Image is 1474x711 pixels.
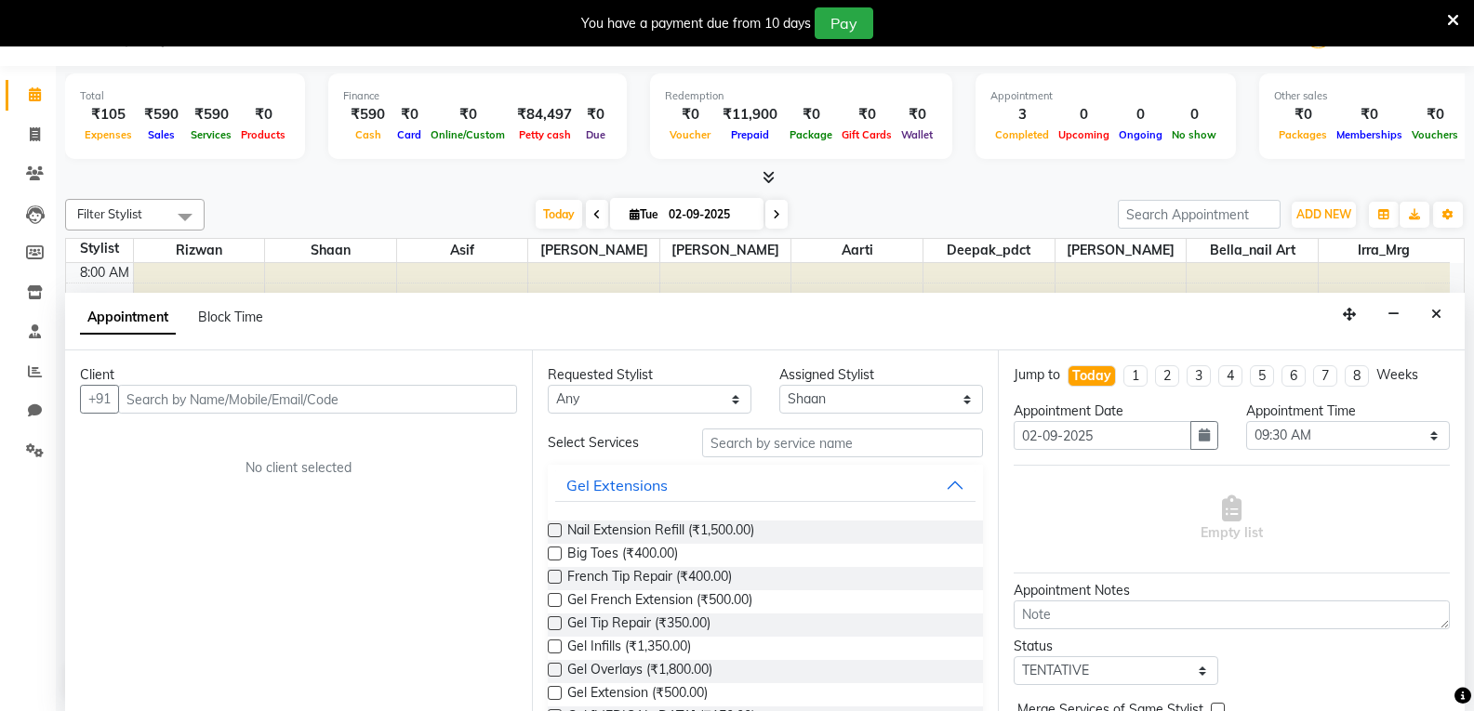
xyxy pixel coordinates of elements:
[815,7,873,39] button: Pay
[555,468,976,502] button: Gel Extensions
[1407,128,1463,141] span: Vouchers
[660,239,791,262] span: [PERSON_NAME]
[779,365,983,385] div: Assigned Stylist
[990,128,1054,141] span: Completed
[625,207,663,221] span: Tue
[665,128,715,141] span: Voucher
[343,88,612,104] div: Finance
[351,128,386,141] span: Cash
[1167,104,1221,125] div: 0
[77,206,142,221] span: Filter Stylist
[426,128,510,141] span: Online/Custom
[1274,128,1332,141] span: Packages
[1056,239,1187,262] span: [PERSON_NAME]
[265,239,396,262] span: Shaan
[791,239,923,262] span: Aarti
[236,128,290,141] span: Products
[1332,128,1407,141] span: Memberships
[665,104,715,125] div: ₹0
[1155,365,1179,387] li: 2
[567,567,732,590] span: French Tip Repair (₹400.00)
[1345,365,1369,387] li: 8
[1246,402,1450,421] div: Appointment Time
[1250,365,1274,387] li: 5
[726,128,774,141] span: Prepaid
[80,301,176,335] span: Appointment
[990,104,1054,125] div: 3
[392,104,426,125] div: ₹0
[567,683,708,706] span: Gel Extension (₹500.00)
[1054,128,1114,141] span: Upcoming
[567,520,754,544] span: Nail Extension Refill (₹1,500.00)
[118,385,517,414] input: Search by Name/Mobile/Email/Code
[1296,207,1351,221] span: ADD NEW
[80,385,119,414] button: +91
[186,104,236,125] div: ₹590
[1281,365,1306,387] li: 6
[567,590,752,613] span: Gel French Extension (₹500.00)
[1332,104,1407,125] div: ₹0
[567,613,710,637] span: Gel Tip Repair (₹350.00)
[581,128,610,141] span: Due
[1292,202,1356,228] button: ADD NEW
[896,128,937,141] span: Wallet
[1014,402,1217,421] div: Appointment Date
[514,128,576,141] span: Petty cash
[1201,495,1263,543] span: Empty list
[1218,365,1242,387] li: 4
[143,128,179,141] span: Sales
[566,474,668,496] div: Gel Extensions
[1376,365,1418,385] div: Weeks
[663,201,756,229] input: 2025-09-02
[426,104,510,125] div: ₹0
[1319,239,1450,262] span: Irra_Mrg
[548,365,751,385] div: Requested Stylist
[896,104,937,125] div: ₹0
[1167,128,1221,141] span: No show
[567,637,691,660] span: Gel Infills (₹1,350.00)
[528,239,659,262] span: [PERSON_NAME]
[1118,200,1281,229] input: Search Appointment
[785,128,837,141] span: Package
[837,104,896,125] div: ₹0
[536,200,582,229] span: Today
[236,104,290,125] div: ₹0
[579,104,612,125] div: ₹0
[397,239,528,262] span: Asif
[1014,581,1450,600] div: Appointment Notes
[1054,104,1114,125] div: 0
[137,104,186,125] div: ₹590
[1313,365,1337,387] li: 7
[66,239,133,258] div: Stylist
[510,104,579,125] div: ₹84,497
[343,104,392,125] div: ₹590
[1423,300,1450,329] button: Close
[76,263,133,283] div: 8:00 AM
[80,365,517,385] div: Client
[990,88,1221,104] div: Appointment
[1014,637,1217,656] div: Status
[1123,365,1148,387] li: 1
[134,239,265,262] span: Rizwan
[1114,104,1167,125] div: 0
[186,128,236,141] span: Services
[702,428,983,457] input: Search by service name
[1072,366,1111,386] div: Today
[1114,128,1167,141] span: Ongoing
[80,104,137,125] div: ₹105
[125,458,472,478] div: No client selected
[1407,104,1463,125] div: ₹0
[198,309,263,325] span: Block Time
[923,239,1055,262] span: Deepak_pdct
[534,433,688,453] div: Select Services
[392,128,426,141] span: Card
[1274,104,1332,125] div: ₹0
[715,104,785,125] div: ₹11,900
[1187,239,1318,262] span: Bella_nail art
[1014,421,1190,450] input: yyyy-mm-dd
[581,14,811,33] div: You have a payment due from 10 days
[80,88,290,104] div: Total
[837,128,896,141] span: Gift Cards
[785,104,837,125] div: ₹0
[80,128,137,141] span: Expenses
